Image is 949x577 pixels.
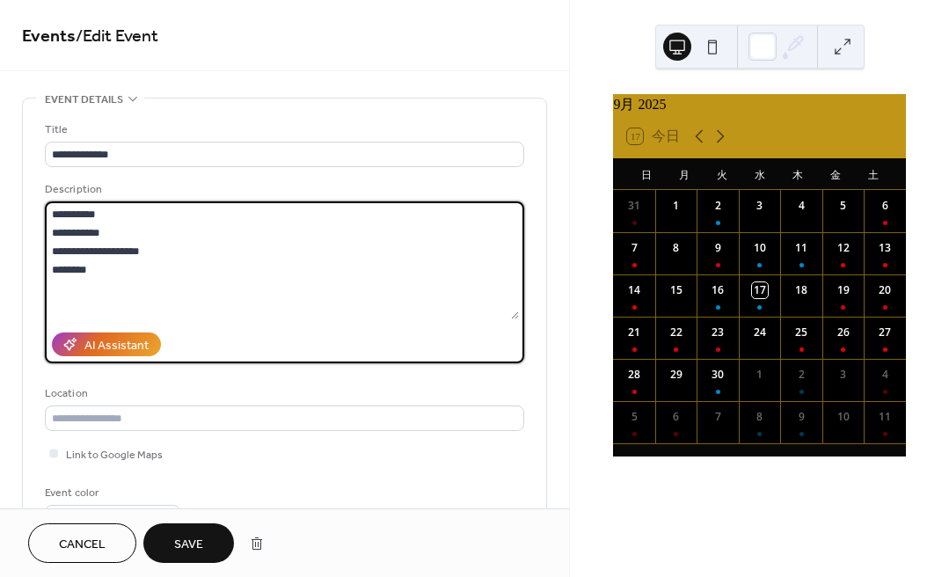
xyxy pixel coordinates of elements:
div: 6 [668,409,684,425]
div: 3 [752,198,768,214]
span: Cancel [59,536,106,554]
div: 20 [877,282,893,298]
div: 15 [668,282,684,298]
div: 11 [793,240,809,256]
div: 24 [752,325,768,340]
div: 13 [877,240,893,256]
div: 8 [752,409,768,425]
div: 9 [710,240,726,256]
button: AI Assistant [52,332,161,356]
span: Event details [45,91,123,109]
div: 9月 2025 [613,94,906,115]
div: 7 [626,240,642,256]
div: 25 [793,325,809,340]
div: 10 [752,240,768,256]
div: 30 [710,367,726,383]
div: 11 [877,409,893,425]
div: 5 [626,409,642,425]
div: 21 [626,325,642,340]
div: 1 [752,367,768,383]
div: 月 [665,158,703,190]
a: Events [22,19,76,54]
div: 2 [710,198,726,214]
div: 29 [668,367,684,383]
div: 19 [836,282,851,298]
span: / Edit Event [76,19,158,54]
div: 土 [854,158,892,190]
div: 28 [626,367,642,383]
div: 9 [793,409,809,425]
div: 7 [710,409,726,425]
div: 10 [836,409,851,425]
div: 14 [626,282,642,298]
button: Cancel [28,523,136,563]
div: 2 [793,367,809,383]
div: 6 [877,198,893,214]
div: 12 [836,240,851,256]
div: 22 [668,325,684,340]
div: 18 [793,282,809,298]
div: 木 [778,158,816,190]
div: 27 [877,325,893,340]
div: Event color [45,484,177,502]
div: 日 [627,158,665,190]
div: 1 [668,198,684,214]
div: 4 [877,367,893,383]
div: 5 [836,198,851,214]
div: Title [45,121,521,139]
div: 17 [752,282,768,298]
div: Location [45,384,521,403]
button: Save [143,523,234,563]
div: 火 [703,158,741,190]
div: 26 [836,325,851,340]
div: 3 [836,367,851,383]
div: 31 [626,198,642,214]
div: 水 [741,158,778,190]
span: Save [174,536,203,554]
div: 4 [793,198,809,214]
div: 23 [710,325,726,340]
div: AI Assistant [84,337,149,355]
span: Link to Google Maps [66,446,163,464]
div: 金 [816,158,854,190]
div: 16 [710,282,726,298]
div: 8 [668,240,684,256]
div: Description [45,180,521,199]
